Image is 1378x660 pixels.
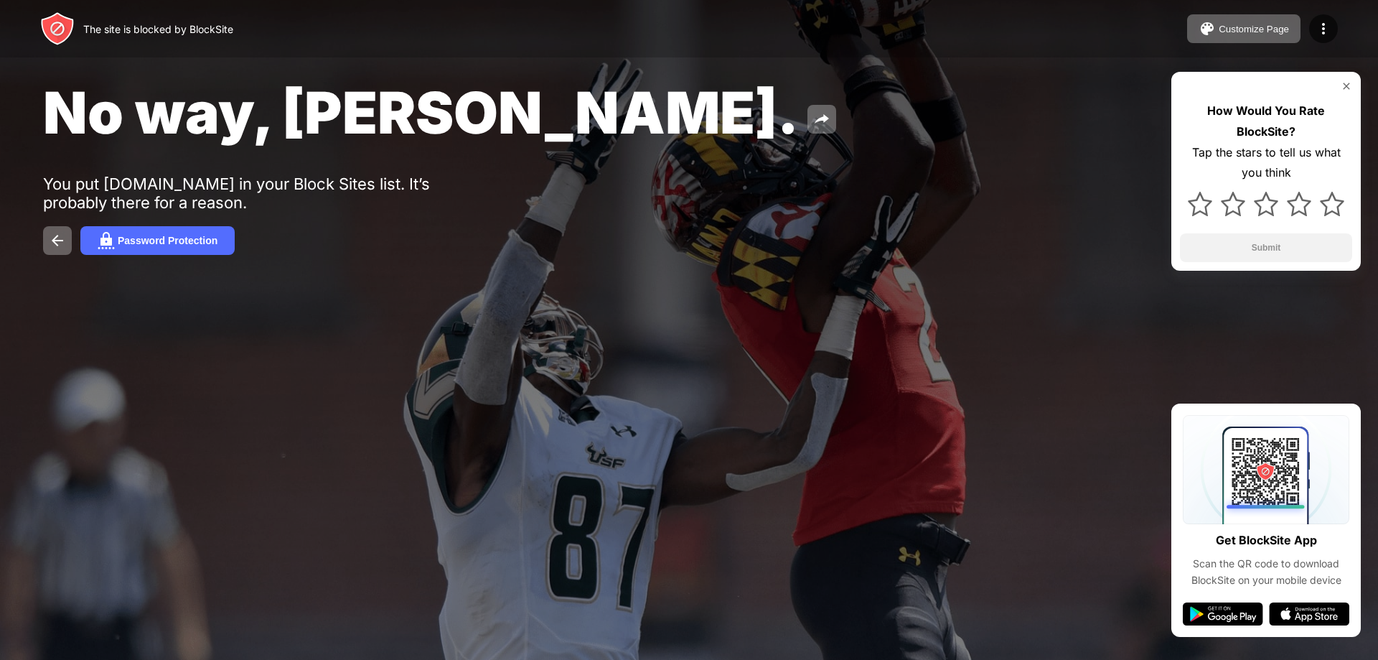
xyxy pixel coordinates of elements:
[1287,192,1311,216] img: star.svg
[813,111,830,128] img: share.svg
[98,232,115,249] img: password.svg
[1254,192,1278,216] img: star.svg
[1199,20,1216,37] img: pallet.svg
[1188,192,1212,216] img: star.svg
[80,226,235,255] button: Password Protection
[1187,14,1300,43] button: Customize Page
[1320,192,1344,216] img: star.svg
[1183,415,1349,524] img: qrcode.svg
[118,235,217,246] div: Password Protection
[1219,24,1289,34] div: Customize Page
[1269,603,1349,626] img: app-store.svg
[1216,530,1317,551] div: Get BlockSite App
[1180,142,1352,184] div: Tap the stars to tell us what you think
[1221,192,1245,216] img: star.svg
[40,11,75,46] img: header-logo.svg
[1183,556,1349,588] div: Scan the QR code to download BlockSite on your mobile device
[1341,80,1352,92] img: rate-us-close.svg
[1180,101,1352,142] div: How Would You Rate BlockSite?
[1183,603,1263,626] img: google-play.svg
[1180,233,1352,262] button: Submit
[83,23,233,35] div: The site is blocked by BlockSite
[1315,20,1332,37] img: menu-icon.svg
[49,232,66,249] img: back.svg
[43,175,487,212] div: You put [DOMAIN_NAME] in your Block Sites list. It’s probably there for a reason.
[43,78,799,147] span: No way, [PERSON_NAME].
